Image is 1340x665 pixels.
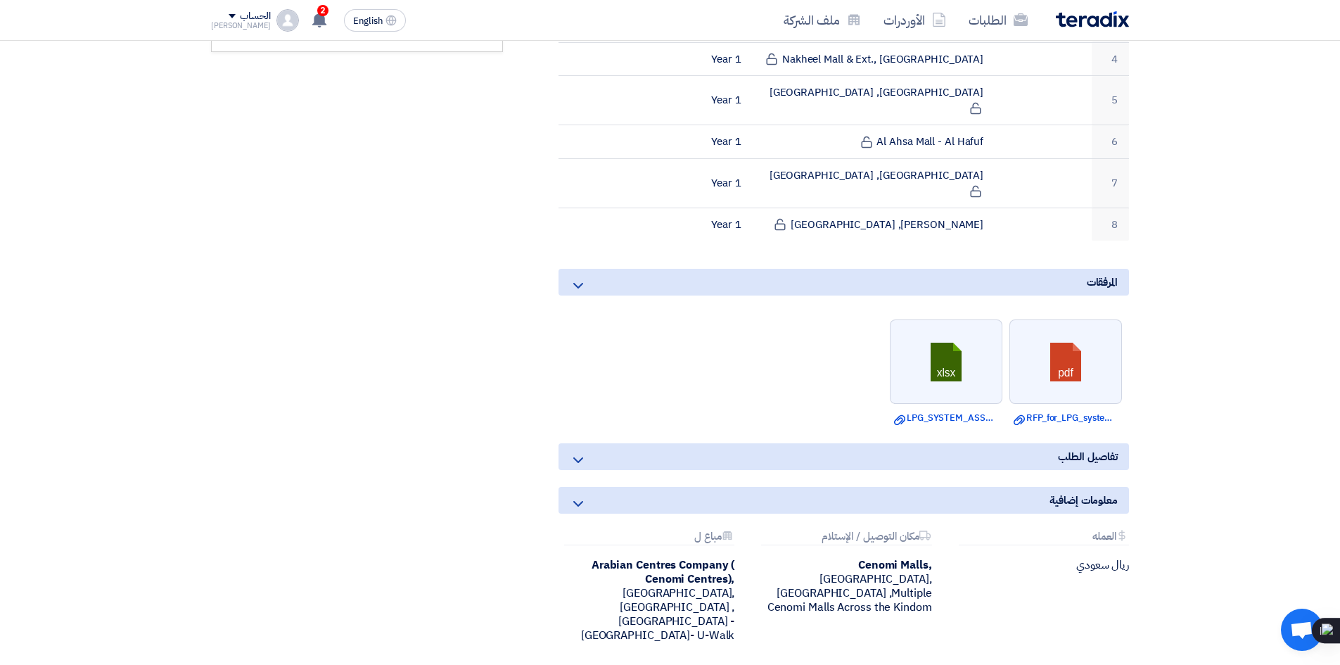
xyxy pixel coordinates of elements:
b: Arabian Centres Company ( Cenomi Centres), [592,557,735,588]
b: Cenomi Malls, [858,557,932,574]
a: الطلبات [957,4,1039,37]
div: الحساب [240,11,270,23]
td: [PERSON_NAME], [GEOGRAPHIC_DATA] [753,208,995,241]
td: 4 [1092,42,1129,76]
span: تفاصيل الطلب [1058,449,1118,464]
td: 1 Year [656,42,753,76]
div: [GEOGRAPHIC_DATA], [GEOGRAPHIC_DATA] ,[GEOGRAPHIC_DATA] - [GEOGRAPHIC_DATA]- U-Walk [559,558,734,642]
td: 1 Year [656,158,753,208]
td: Al Ahsa Mall - Al Hafuf [753,125,995,159]
td: 7 [1092,158,1129,208]
span: English [353,16,383,26]
td: 1 Year [656,76,753,125]
div: ريال سعودي [953,558,1129,572]
td: Nakheel Mall & Ext., [GEOGRAPHIC_DATA] [753,42,995,76]
td: 8 [1092,208,1129,241]
div: مباع ل [564,531,734,545]
td: 1 Year [656,208,753,241]
div: العمله [959,531,1129,545]
td: [GEOGRAPHIC_DATA], [GEOGRAPHIC_DATA] [753,158,995,208]
a: LPG_SYSTEM_ASSET_LIST.xlsx [894,411,998,425]
span: المرفقات [1087,274,1118,290]
a: الأوردرات [872,4,957,37]
button: English [344,9,406,32]
div: [GEOGRAPHIC_DATA], [GEOGRAPHIC_DATA] ,Multiple Cenomi Malls Across the Kindom [755,558,931,614]
span: 2 [317,5,328,16]
img: Teradix logo [1056,11,1129,27]
td: 5 [1092,76,1129,125]
td: [GEOGRAPHIC_DATA], [GEOGRAPHIC_DATA] [753,76,995,125]
img: profile_test.png [276,9,299,32]
td: 6 [1092,125,1129,159]
a: RFP_for_LPG_system_Planned_Preventive_Maintenance__Repair_Services.pdf [1014,411,1118,425]
span: معلومات إضافية [1049,493,1118,508]
div: [PERSON_NAME] [211,22,271,30]
div: دردشة مفتوحة [1281,609,1323,651]
div: مكان التوصيل / الإستلام [761,531,931,545]
a: ملف الشركة [772,4,872,37]
td: 1 Year [656,125,753,159]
